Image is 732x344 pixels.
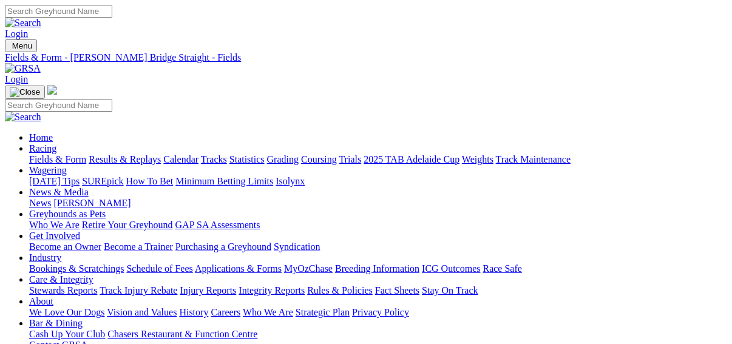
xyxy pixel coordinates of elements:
a: Fields & Form [29,154,86,164]
a: Chasers Restaurant & Function Centre [107,329,257,339]
a: Weights [462,154,493,164]
a: Results & Replays [89,154,161,164]
div: About [29,307,727,318]
img: Search [5,112,41,123]
a: MyOzChase [284,263,333,274]
a: Isolynx [276,176,305,186]
a: Become a Trainer [104,241,173,252]
img: GRSA [5,63,41,74]
a: Racing [29,143,56,153]
a: Race Safe [483,263,521,274]
a: Care & Integrity [29,274,93,285]
a: Vision and Values [107,307,177,317]
a: How To Bet [126,176,174,186]
a: Rules & Policies [307,285,373,295]
a: Bar & Dining [29,318,83,328]
div: News & Media [29,198,727,209]
a: Breeding Information [335,263,419,274]
a: Track Maintenance [496,154,571,164]
div: Get Involved [29,241,727,252]
a: History [179,307,208,317]
div: Greyhounds as Pets [29,220,727,231]
a: ICG Outcomes [422,263,480,274]
button: Toggle navigation [5,86,45,99]
img: Close [10,87,40,97]
a: Wagering [29,165,67,175]
a: Retire Your Greyhound [82,220,173,230]
div: Industry [29,263,727,274]
div: Bar & Dining [29,329,727,340]
a: Injury Reports [180,285,236,295]
a: News [29,198,51,208]
a: About [29,296,53,306]
a: News & Media [29,187,89,197]
a: Trials [339,154,361,164]
a: Syndication [274,241,320,252]
span: Menu [12,41,32,50]
a: Tracks [201,154,227,164]
a: Stay On Track [422,285,478,295]
a: Home [29,132,53,143]
a: Schedule of Fees [126,263,192,274]
a: Minimum Betting Limits [175,176,273,186]
input: Search [5,99,112,112]
a: Applications & Forms [195,263,282,274]
a: Statistics [229,154,265,164]
div: Wagering [29,176,727,187]
a: Fields & Form - [PERSON_NAME] Bridge Straight - Fields [5,52,727,63]
a: Grading [267,154,299,164]
a: Become an Owner [29,241,101,252]
a: Get Involved [29,231,80,241]
button: Toggle navigation [5,39,37,52]
img: Search [5,18,41,29]
a: Industry [29,252,61,263]
img: logo-grsa-white.png [47,85,57,95]
a: Who We Are [243,307,293,317]
div: Care & Integrity [29,285,727,296]
a: 2025 TAB Adelaide Cup [364,154,459,164]
a: Login [5,74,28,84]
a: GAP SA Assessments [175,220,260,230]
a: Who We Are [29,220,80,230]
div: Racing [29,154,727,165]
a: Strategic Plan [296,307,350,317]
a: [DATE] Tips [29,176,80,186]
a: Purchasing a Greyhound [175,241,271,252]
a: Fact Sheets [375,285,419,295]
a: We Love Our Dogs [29,307,104,317]
a: SUREpick [82,176,123,186]
a: Careers [211,307,240,317]
a: Privacy Policy [352,307,409,317]
a: Coursing [301,154,337,164]
a: Cash Up Your Club [29,329,105,339]
a: Integrity Reports [239,285,305,295]
input: Search [5,5,112,18]
a: Login [5,29,28,39]
a: Track Injury Rebate [100,285,177,295]
a: Calendar [163,154,198,164]
a: [PERSON_NAME] [53,198,130,208]
a: Stewards Reports [29,285,97,295]
a: Bookings & Scratchings [29,263,124,274]
a: Greyhounds as Pets [29,209,106,219]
